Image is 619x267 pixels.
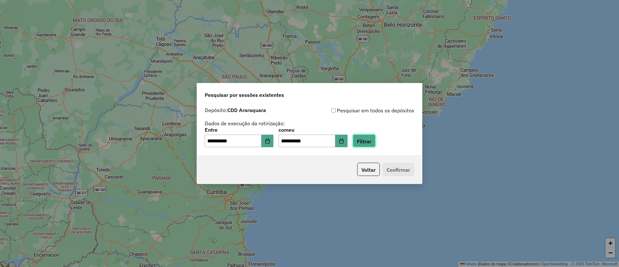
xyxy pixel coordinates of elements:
[205,127,218,133] font: Entre
[353,134,376,148] button: Filtrar
[261,135,274,148] button: Escolha a data
[205,107,227,113] font: Depósito:
[357,138,371,144] font: Filtrar
[205,120,285,127] font: Dados de execução da rotirização:
[361,167,376,173] font: Voltar
[205,92,284,98] font: Pesquisar por sessões existentes
[227,107,266,113] font: CDD Araraquara
[279,127,294,133] font: comeu
[337,107,414,114] font: Pesquisar em todos os depósitos
[357,163,380,176] button: Voltar
[335,135,348,148] button: Escolha a data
